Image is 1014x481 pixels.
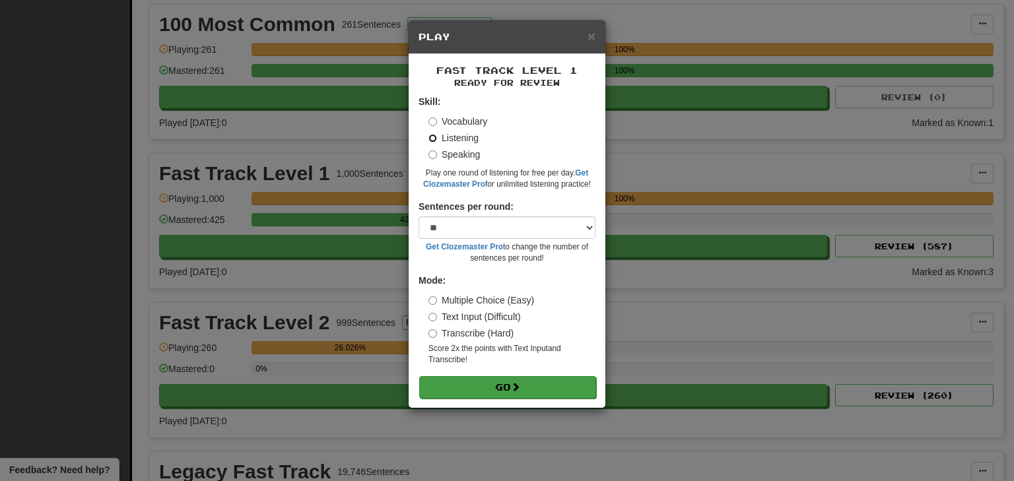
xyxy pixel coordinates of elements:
small: Play one round of listening for free per day. for unlimited listening practice! [419,168,595,190]
span: Fast Track Level 1 [436,65,578,76]
strong: Mode: [419,275,446,286]
input: Text Input (Difficult) [428,313,437,321]
strong: Skill: [419,96,440,107]
input: Transcribe (Hard) [428,329,437,338]
small: Score 2x the points with Text Input and Transcribe ! [428,343,595,366]
label: Sentences per round: [419,200,514,213]
button: Close [588,29,595,43]
input: Listening [428,134,437,143]
input: Speaking [428,150,437,159]
button: Go [419,376,596,399]
a: Get Clozemaster Pro [426,242,503,251]
h5: Play [419,30,595,44]
input: Multiple Choice (Easy) [428,296,437,305]
label: Speaking [428,148,480,161]
label: Transcribe (Hard) [428,327,514,340]
label: Vocabulary [428,115,487,128]
label: Multiple Choice (Easy) [428,294,534,307]
label: Text Input (Difficult) [428,310,521,323]
label: Listening [428,131,479,144]
small: to change the number of sentences per round! [419,241,595,264]
span: × [588,28,595,44]
small: Ready for Review [419,77,595,88]
input: Vocabulary [428,117,437,126]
